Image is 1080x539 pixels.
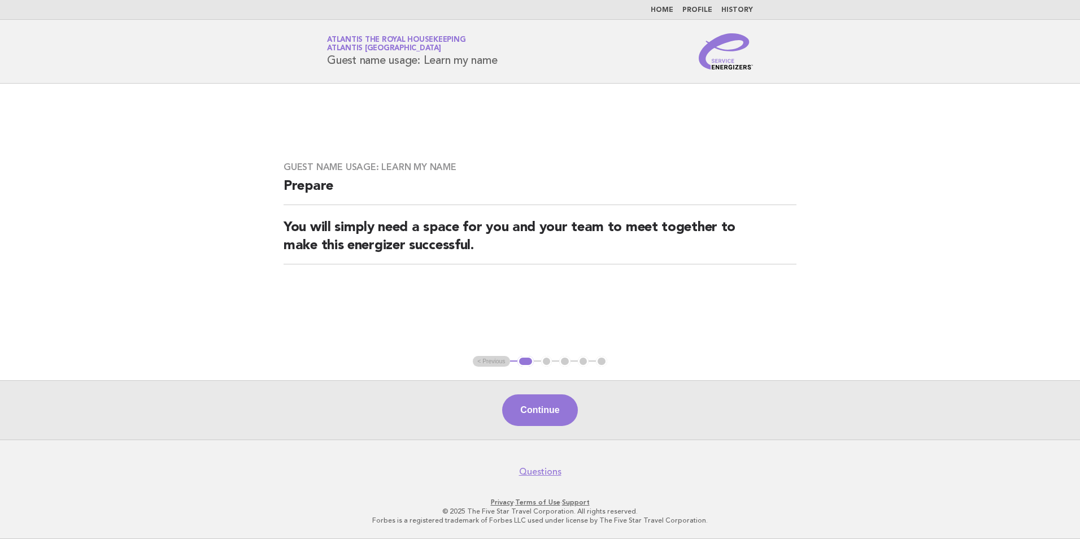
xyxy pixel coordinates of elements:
[284,177,796,205] h2: Prepare
[502,394,577,426] button: Continue
[327,45,441,53] span: Atlantis [GEOGRAPHIC_DATA]
[491,498,513,506] a: Privacy
[327,37,497,66] h1: Guest name usage: Learn my name
[517,356,534,367] button: 1
[284,219,796,264] h2: You will simply need a space for you and your team to meet together to make this energizer succes...
[194,498,886,507] p: · ·
[682,7,712,14] a: Profile
[327,36,465,52] a: Atlantis the Royal HousekeepingAtlantis [GEOGRAPHIC_DATA]
[194,507,886,516] p: © 2025 The Five Star Travel Corporation. All rights reserved.
[699,33,753,69] img: Service Energizers
[194,516,886,525] p: Forbes is a registered trademark of Forbes LLC used under license by The Five Star Travel Corpora...
[721,7,753,14] a: History
[284,162,796,173] h3: Guest name usage: Learn my name
[515,498,560,506] a: Terms of Use
[651,7,673,14] a: Home
[562,498,590,506] a: Support
[519,466,561,477] a: Questions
